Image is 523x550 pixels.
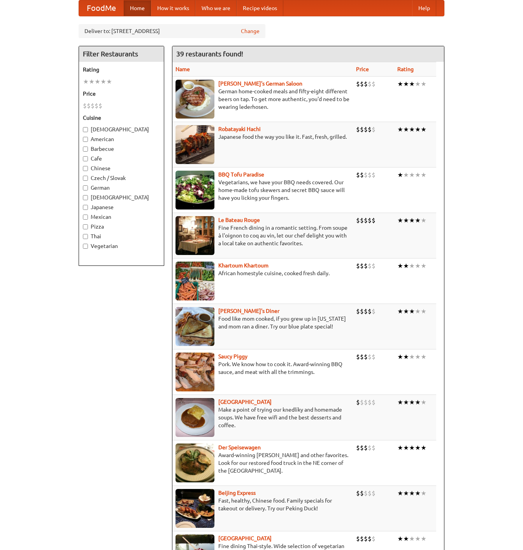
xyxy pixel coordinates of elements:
a: Home [124,0,151,16]
p: Make a point of trying our knedlíky and homemade soups. We have free wifi and the best desserts a... [176,406,350,429]
li: ★ [409,125,415,134]
label: Japanese [83,203,160,211]
li: ★ [397,216,403,225]
li: $ [356,353,360,361]
li: $ [360,125,364,134]
input: Barbecue [83,147,88,152]
input: German [83,185,88,190]
a: Beijing Express [218,490,256,496]
li: $ [372,307,376,316]
b: Le Bateau Rouge [218,217,260,223]
input: Mexican [83,215,88,220]
b: [GEOGRAPHIC_DATA] [218,399,272,405]
a: Help [412,0,436,16]
a: Rating [397,66,414,72]
input: Japanese [83,205,88,210]
li: $ [360,353,364,361]
li: ★ [409,216,415,225]
li: $ [356,443,360,452]
a: [GEOGRAPHIC_DATA] [218,535,272,541]
li: ★ [415,443,421,452]
input: American [83,137,88,142]
li: ★ [397,443,403,452]
li: ★ [421,262,426,270]
li: ★ [403,80,409,88]
h4: Filter Restaurants [79,46,164,62]
li: $ [364,489,368,498]
li: ★ [415,307,421,316]
li: ★ [403,534,409,543]
li: ★ [397,307,403,316]
li: $ [364,534,368,543]
li: $ [360,443,364,452]
li: $ [372,80,376,88]
img: sallys.jpg [176,307,214,346]
img: beijing.jpg [176,489,214,528]
li: $ [364,216,368,225]
label: American [83,135,160,143]
li: ★ [397,398,403,407]
li: $ [360,307,364,316]
p: African homestyle cuisine, cooked fresh daily. [176,269,350,277]
li: $ [91,101,95,110]
img: tofuparadise.jpg [176,171,214,210]
li: ★ [415,80,421,88]
li: ★ [403,489,409,498]
li: ★ [95,77,100,86]
a: How it works [151,0,195,16]
li: $ [364,171,368,179]
li: ★ [106,77,112,86]
li: ★ [403,398,409,407]
li: $ [372,443,376,452]
h5: Rating [83,66,160,73]
li: ★ [397,489,403,498]
a: BBQ Tofu Paradise [218,171,264,178]
li: ★ [100,77,106,86]
li: ★ [83,77,89,86]
li: ★ [409,262,415,270]
li: ★ [403,125,409,134]
li: $ [368,80,372,88]
input: Pizza [83,224,88,229]
label: [DEMOGRAPHIC_DATA] [83,126,160,133]
li: ★ [415,353,421,361]
li: $ [364,125,368,134]
b: [PERSON_NAME]'s German Saloon [218,80,302,87]
li: ★ [421,489,426,498]
li: $ [368,125,372,134]
li: $ [368,489,372,498]
li: ★ [397,534,403,543]
li: $ [98,101,102,110]
a: Der Speisewagen [218,444,261,450]
li: ★ [409,398,415,407]
li: $ [364,353,368,361]
p: Pork. We know how to cook it. Award-winning BBQ sauce, and meat with all the trimmings. [176,360,350,376]
li: ★ [403,171,409,179]
li: ★ [409,307,415,316]
li: $ [368,443,372,452]
a: FoodMe [79,0,124,16]
li: ★ [415,489,421,498]
b: Robatayaki Hachi [218,126,261,132]
li: ★ [415,262,421,270]
li: $ [368,353,372,361]
li: ★ [89,77,95,86]
li: $ [356,262,360,270]
b: Saucy Piggy [218,353,247,360]
a: [PERSON_NAME]'s Diner [218,308,279,314]
li: ★ [421,307,426,316]
li: ★ [415,216,421,225]
li: $ [360,171,364,179]
li: $ [83,101,87,110]
input: Chinese [83,166,88,171]
li: $ [360,489,364,498]
p: Vegetarians, we have your BBQ needs covered. Our home-made tofu skewers and secret BBQ sauce will... [176,178,350,202]
label: Vegetarian [83,242,160,250]
li: $ [368,307,372,316]
input: Cafe [83,156,88,161]
label: Chinese [83,164,160,172]
li: $ [372,353,376,361]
